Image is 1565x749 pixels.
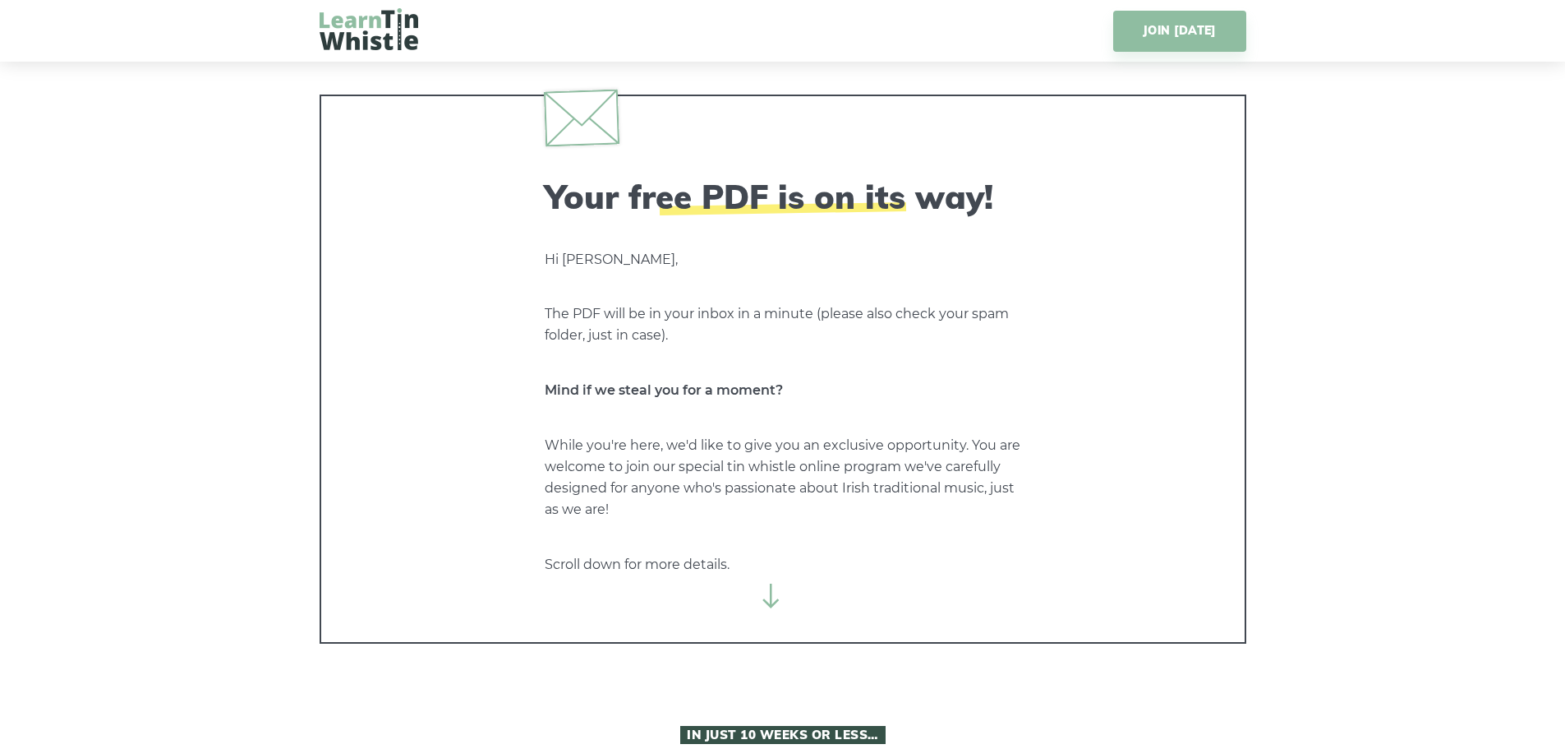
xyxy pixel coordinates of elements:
span: In Just 10 Weeks or Less… [680,726,886,744]
p: Hi [PERSON_NAME], [545,249,1021,270]
img: LearnTinWhistle.com [320,8,418,50]
p: The PDF will be in your inbox in a minute (please also check your spam folder, just in case). [545,303,1021,346]
img: envelope.svg [543,89,619,146]
p: Scroll down for more details. [545,554,1021,576]
p: While you're here, we'd like to give you an exclusive opportunity. You are welcome to join our sp... [545,435,1021,520]
a: JOIN [DATE] [1113,11,1245,52]
h2: Your free PDF is on its way! [545,177,1021,216]
strong: Mind if we steal you for a moment? [545,382,783,398]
